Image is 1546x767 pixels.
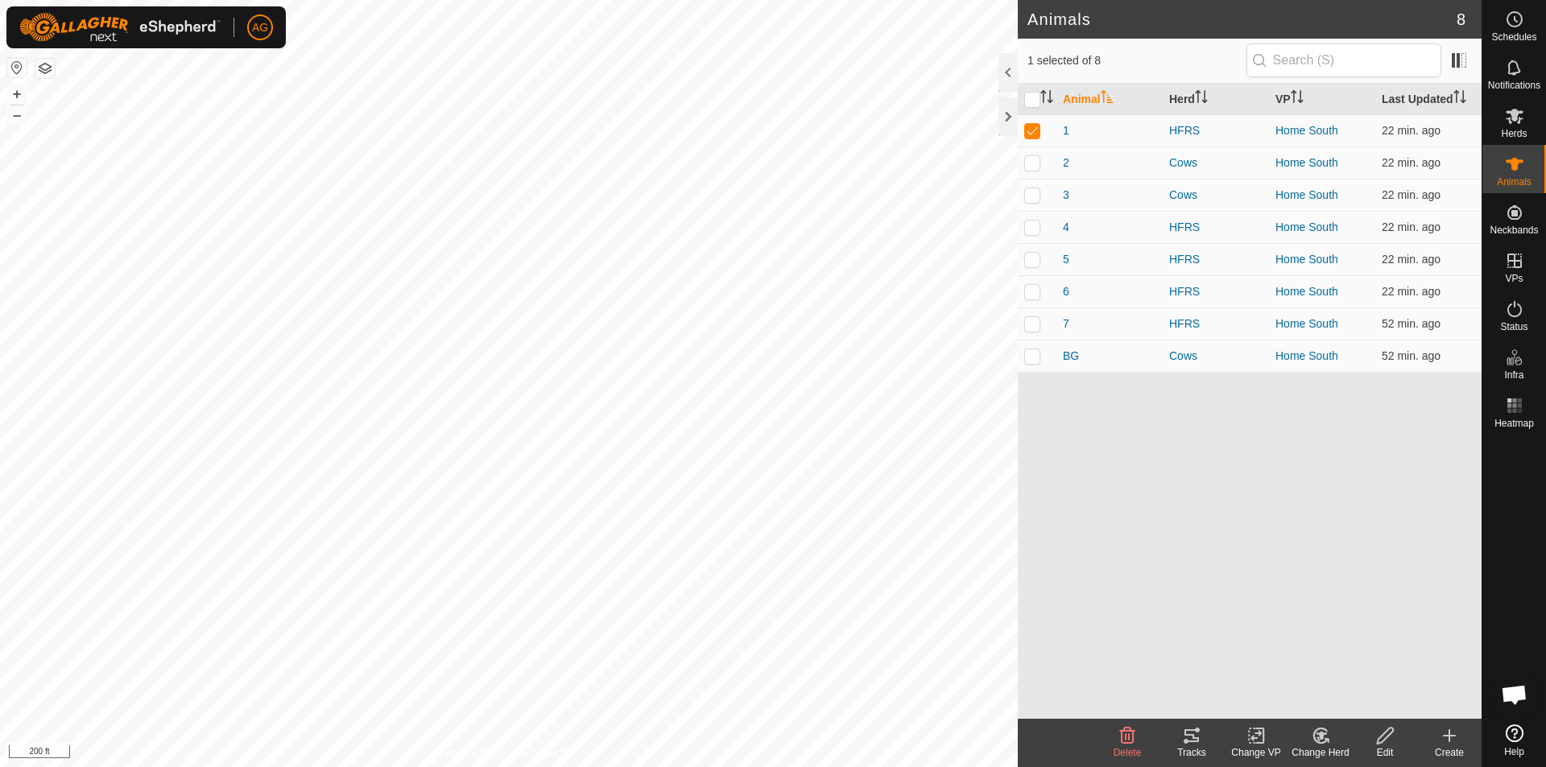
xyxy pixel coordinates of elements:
a: Open chat [1490,670,1539,719]
button: Map Layers [35,59,55,78]
div: Cows [1169,187,1263,204]
p-sorticon: Activate to sort [1291,93,1304,105]
a: Home South [1275,156,1338,169]
a: Help [1482,718,1546,763]
span: Herds [1501,129,1527,138]
th: Herd [1163,84,1269,115]
span: Help [1504,747,1524,757]
th: Last Updated [1375,84,1482,115]
span: Sep 4, 2025, 11:04 AM [1382,221,1441,233]
a: Home South [1275,253,1338,266]
span: Sep 4, 2025, 10:34 AM [1382,349,1441,362]
div: HFRS [1169,122,1263,139]
img: Gallagher Logo [19,13,221,42]
a: Home South [1275,124,1338,137]
span: AG [252,19,268,36]
a: Home South [1275,285,1338,298]
th: Animal [1056,84,1163,115]
div: HFRS [1169,315,1263,332]
span: Sep 4, 2025, 11:04 AM [1382,253,1441,266]
span: Sep 4, 2025, 10:34 AM [1382,317,1441,330]
span: 8 [1457,7,1465,31]
span: 1 selected of 8 [1027,52,1246,69]
span: 3 [1063,187,1069,204]
div: Change Herd [1288,745,1353,760]
a: Home South [1275,221,1338,233]
span: BG [1063,348,1079,365]
div: HFRS [1169,283,1263,300]
span: Sep 4, 2025, 11:04 AM [1382,156,1441,169]
span: Sep 4, 2025, 11:04 AM [1382,124,1441,137]
span: Heatmap [1494,419,1534,428]
a: Home South [1275,317,1338,330]
span: Animals [1497,177,1532,187]
p-sorticon: Activate to sort [1101,93,1114,105]
a: Contact Us [525,746,573,761]
div: Cows [1169,348,1263,365]
div: Edit [1353,745,1417,760]
span: Sep 4, 2025, 11:04 AM [1382,285,1441,298]
div: Tracks [1159,745,1224,760]
span: 5 [1063,251,1069,268]
div: HFRS [1169,219,1263,236]
p-sorticon: Activate to sort [1195,93,1208,105]
span: Status [1500,322,1527,332]
button: Reset Map [7,58,27,77]
span: VPs [1505,274,1523,283]
a: Privacy Policy [445,746,506,761]
span: Infra [1504,370,1523,380]
div: Create [1417,745,1482,760]
div: Cows [1169,155,1263,171]
th: VP [1269,84,1375,115]
p-sorticon: Activate to sort [1453,93,1466,105]
div: Change VP [1224,745,1288,760]
span: Delete [1114,747,1142,758]
div: HFRS [1169,251,1263,268]
a: Home South [1275,349,1338,362]
p-sorticon: Activate to sort [1040,93,1053,105]
a: Home South [1275,188,1338,201]
span: Notifications [1488,80,1540,90]
span: Neckbands [1490,225,1538,235]
span: 7 [1063,315,1069,332]
h2: Animals [1027,10,1457,29]
span: 4 [1063,219,1069,236]
span: 2 [1063,155,1069,171]
input: Search (S) [1246,43,1441,77]
span: 1 [1063,122,1069,139]
span: Sep 4, 2025, 11:04 AM [1382,188,1441,201]
button: + [7,85,27,104]
span: Schedules [1491,32,1536,42]
button: – [7,105,27,125]
span: 6 [1063,283,1069,300]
